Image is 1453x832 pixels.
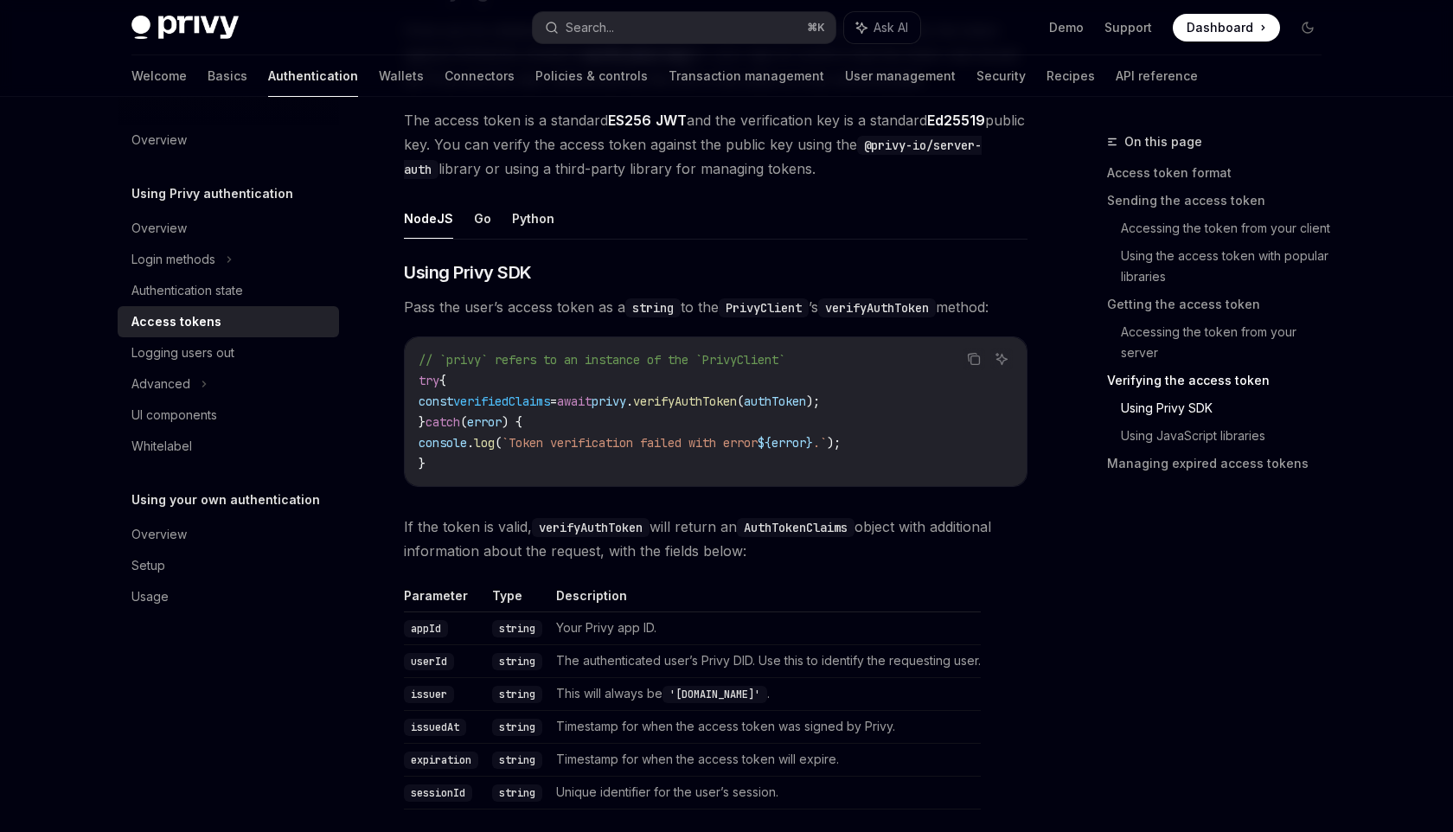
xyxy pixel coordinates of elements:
[1107,159,1335,187] a: Access token format
[807,21,825,35] span: ⌘ K
[453,394,550,409] span: verifiedClaims
[131,16,239,40] img: dark logo
[404,752,478,769] code: expiration
[549,710,981,743] td: Timestamp for when the access token was signed by Privy.
[118,125,339,156] a: Overview
[131,55,187,97] a: Welcome
[131,555,165,576] div: Setup
[404,719,466,736] code: issuedAt
[492,784,542,802] code: string
[492,752,542,769] code: string
[118,213,339,244] a: Overview
[1107,291,1335,318] a: Getting the access token
[550,394,557,409] span: =
[118,337,339,368] a: Logging users out
[737,394,744,409] span: (
[419,414,426,430] span: }
[131,405,217,426] div: UI components
[426,414,460,430] span: catch
[532,518,650,537] code: verifyAuthToken
[502,435,758,451] span: `Token verification failed with error
[404,198,453,239] button: NodeJS
[131,311,221,332] div: Access tokens
[419,352,785,368] span: // `privy` refers to an instance of the `PrivyClient`
[208,55,247,97] a: Basics
[404,136,982,179] code: @privy-io/server-auth
[1121,394,1335,422] a: Using Privy SDK
[1107,187,1335,214] a: Sending the access token
[625,298,681,317] code: string
[485,587,549,612] th: Type
[990,348,1013,370] button: Ask AI
[492,653,542,670] code: string
[419,435,467,451] span: console
[1116,55,1198,97] a: API reference
[1107,450,1335,477] a: Managing expired access tokens
[131,490,320,510] h5: Using your own authentication
[512,198,554,239] button: Python
[131,436,192,457] div: Whitelabel
[549,743,981,776] td: Timestamp for when the access token will expire.
[131,586,169,607] div: Usage
[719,298,809,317] code: PrivyClient
[419,456,426,471] span: }
[502,414,522,430] span: ) {
[806,435,813,451] span: }
[535,55,648,97] a: Policies & controls
[771,435,806,451] span: error
[439,373,446,388] span: {
[656,112,687,130] a: JWT
[1294,14,1322,42] button: Toggle dark mode
[549,644,981,677] td: The authenticated user’s Privy DID. Use this to identify the requesting user.
[566,17,614,38] div: Search...
[404,108,1027,181] span: The access token is a standard and the verification key is a standard public key. You can verify ...
[1173,14,1280,42] a: Dashboard
[592,394,626,409] span: privy
[474,198,491,239] button: Go
[131,249,215,270] div: Login methods
[474,435,495,451] span: log
[744,394,806,409] span: authToken
[806,394,820,409] span: );
[737,518,855,537] code: AuthTokenClaims
[549,611,981,644] td: Your Privy app ID.
[118,550,339,581] a: Setup
[1047,55,1095,97] a: Recipes
[626,394,633,409] span: .
[1049,19,1084,36] a: Demo
[118,431,339,462] a: Whitelabel
[404,587,485,612] th: Parameter
[1121,318,1335,367] a: Accessing the token from your server
[467,435,474,451] span: .
[874,19,908,36] span: Ask AI
[131,130,187,150] div: Overview
[549,587,981,612] th: Description
[827,435,841,451] span: );
[557,394,592,409] span: await
[118,306,339,337] a: Access tokens
[549,776,981,809] td: Unique identifier for the user’s session.
[404,784,472,802] code: sessionId
[492,686,542,703] code: string
[813,435,827,451] span: .`
[845,55,956,97] a: User management
[131,280,243,301] div: Authentication state
[1121,214,1335,242] a: Accessing the token from your client
[1124,131,1202,152] span: On this page
[533,12,835,43] button: Search...⌘K
[131,218,187,239] div: Overview
[445,55,515,97] a: Connectors
[1121,422,1335,450] a: Using JavaScript libraries
[1121,242,1335,291] a: Using the access token with popular libraries
[1107,367,1335,394] a: Verifying the access token
[404,686,454,703] code: issuer
[118,400,339,431] a: UI components
[662,686,767,703] code: '[DOMAIN_NAME]'
[1187,19,1253,36] span: Dashboard
[118,519,339,550] a: Overview
[467,414,502,430] span: error
[131,183,293,204] h5: Using Privy authentication
[492,719,542,736] code: string
[404,620,448,637] code: appId
[118,275,339,306] a: Authentication state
